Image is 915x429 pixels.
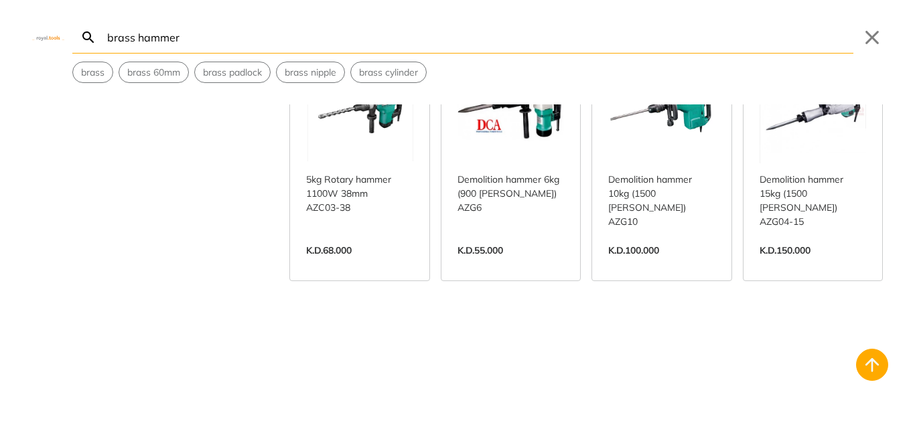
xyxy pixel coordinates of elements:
[73,62,113,82] button: Select suggestion: brass
[277,62,344,82] button: Select suggestion: brass nipple
[203,66,262,80] span: brass padlock
[127,66,180,80] span: brass 60mm
[351,62,426,82] button: Select suggestion: brass cylinder
[359,66,418,80] span: brass cylinder
[276,62,345,83] div: Suggestion: brass nipple
[81,66,104,80] span: brass
[285,66,336,80] span: brass nipple
[72,62,113,83] div: Suggestion: brass
[861,27,883,48] button: Close
[104,21,853,53] input: Search…
[861,354,883,375] svg: Back to top
[856,349,888,381] button: Back to top
[80,29,96,46] svg: Search
[195,62,270,82] button: Select suggestion: brass padlock
[350,62,427,83] div: Suggestion: brass cylinder
[119,62,189,83] div: Suggestion: brass 60mm
[32,34,64,40] img: Close
[119,62,188,82] button: Select suggestion: brass 60mm
[194,62,271,83] div: Suggestion: brass padlock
